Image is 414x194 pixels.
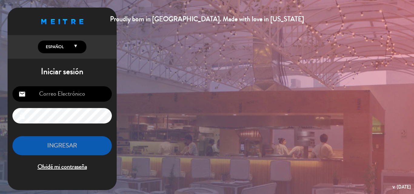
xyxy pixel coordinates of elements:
[18,90,26,98] i: email
[12,162,112,172] span: Olvidé mi contraseña
[12,86,112,102] input: Correo Electrónico
[8,67,117,77] h1: Iniciar sesión
[392,183,411,191] div: v. [DATE]
[44,44,64,50] span: Español
[12,136,112,155] button: INGRESAR
[18,112,26,120] i: lock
